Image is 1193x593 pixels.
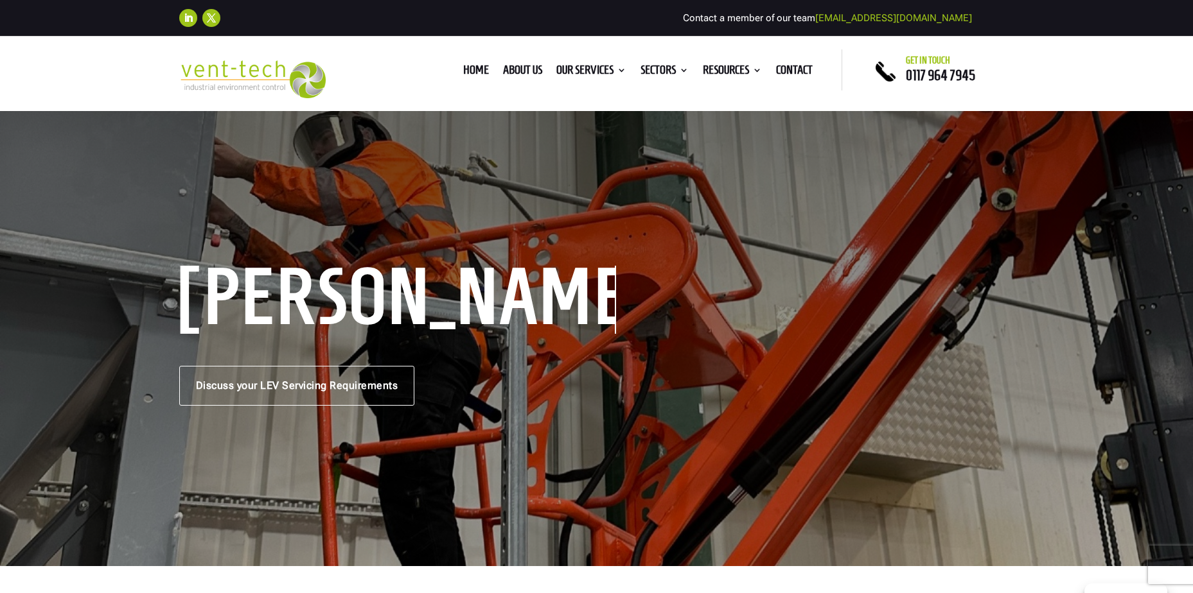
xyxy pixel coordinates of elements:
a: Sectors [641,65,689,80]
a: Follow on X [202,9,220,27]
a: Resources [703,65,762,80]
a: [EMAIL_ADDRESS][DOMAIN_NAME] [815,12,972,24]
a: Discuss your LEV Servicing Requirements [179,366,415,406]
span: Contact a member of our team [683,12,972,24]
span: Get in touch [906,55,950,65]
h1: [PERSON_NAME] [179,266,616,334]
a: Our Services [556,65,626,80]
img: 2023-09-27T08_35_16.549ZVENT-TECH---Clear-background [179,60,326,98]
a: 0117 964 7945 [906,67,975,83]
a: Home [463,65,489,80]
a: Contact [776,65,813,80]
a: About us [503,65,542,80]
a: Follow on LinkedIn [179,9,197,27]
